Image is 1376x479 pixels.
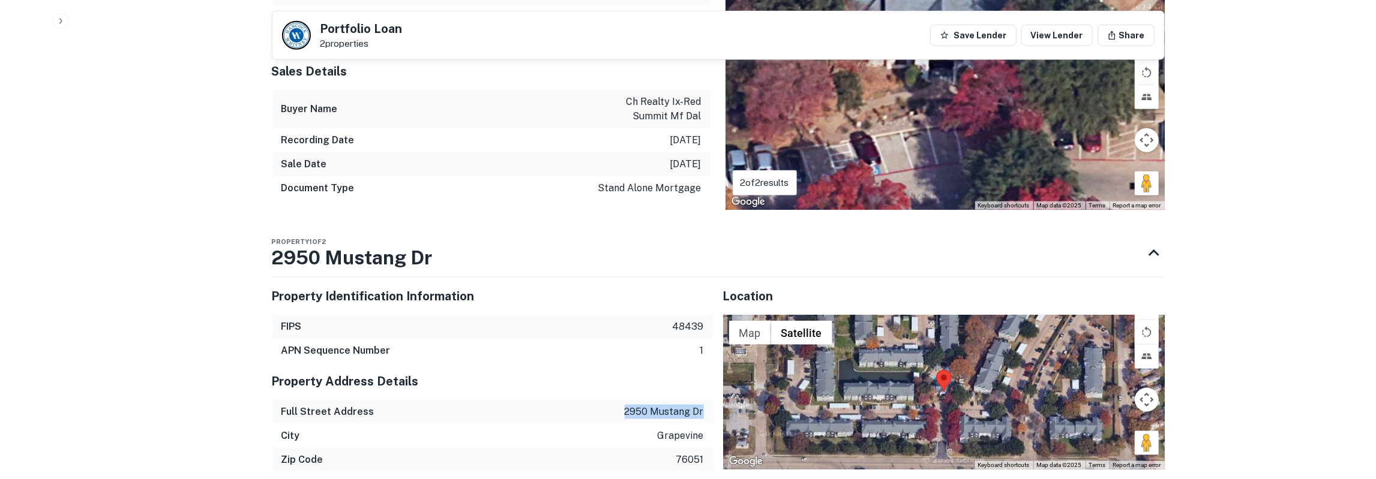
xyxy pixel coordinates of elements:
[729,194,768,210] img: Google
[676,453,704,467] p: 76051
[1037,462,1082,468] span: Map data ©2025
[726,454,766,469] a: Open this area in Google Maps (opens a new window)
[1135,171,1159,195] button: Drag Pegman onto the map to open Street View
[281,102,338,116] h6: Buyer Name
[1135,431,1159,455] button: Drag Pegman onto the map to open Street View
[670,133,702,147] p: [DATE]
[978,461,1030,469] button: Keyboard shortcuts
[1135,61,1159,85] button: Rotate map counterclockwise
[1135,388,1159,412] button: Map camera controls
[272,372,714,390] h5: Property Address Details
[281,10,390,24] h6: Estimated Due Date
[1089,462,1106,468] a: Terms (opens in new tab)
[1135,128,1159,152] button: Map camera controls
[670,10,702,24] p: [DATE]
[625,405,704,419] p: 2950 mustang dr
[281,344,391,358] h6: APN Sequence Number
[700,344,704,358] p: 1
[670,157,702,171] p: [DATE]
[1113,202,1161,209] a: Report a map error
[272,243,433,272] h3: 2950 Mustang Dr
[1135,345,1159,369] button: Tilt map
[272,62,711,80] h5: Sales Details
[741,176,789,190] p: 2 of 2 results
[729,194,768,210] a: Open this area in Google Maps (opens a new window)
[320,23,403,35] h5: Portfolio Loan
[723,287,1165,305] h5: Location
[320,38,403,49] p: 2 properties
[658,429,704,443] p: grapevine
[1098,25,1155,46] button: Share
[729,321,771,345] button: Show street map
[281,181,355,195] h6: Document Type
[1021,25,1093,46] a: View Lender
[978,201,1030,210] button: Keyboard shortcuts
[1037,202,1082,209] span: Map data ©2025
[281,405,374,419] h6: Full Street Address
[771,321,832,345] button: Show satellite imagery
[1135,320,1159,344] button: Rotate map counterclockwise
[598,181,702,195] p: stand alone mortgage
[281,320,302,334] h6: FIPS
[272,229,1165,277] div: Property1of22950 Mustang Dr
[1135,85,1159,109] button: Tilt map
[1113,462,1161,468] a: Report a map error
[272,238,326,245] span: Property 1 of 2
[726,454,766,469] img: Google
[1089,202,1106,209] a: Terms (opens in new tab)
[930,25,1017,46] button: Save Lender
[272,287,714,305] h5: Property Identification Information
[281,133,355,147] h6: Recording Date
[593,95,702,123] p: ch realty ix-red summit mf dal
[673,320,704,334] p: 48439
[1316,383,1376,441] iframe: Chat Widget
[281,429,300,443] h6: City
[281,157,327,171] h6: Sale Date
[281,453,323,467] h6: Zip Code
